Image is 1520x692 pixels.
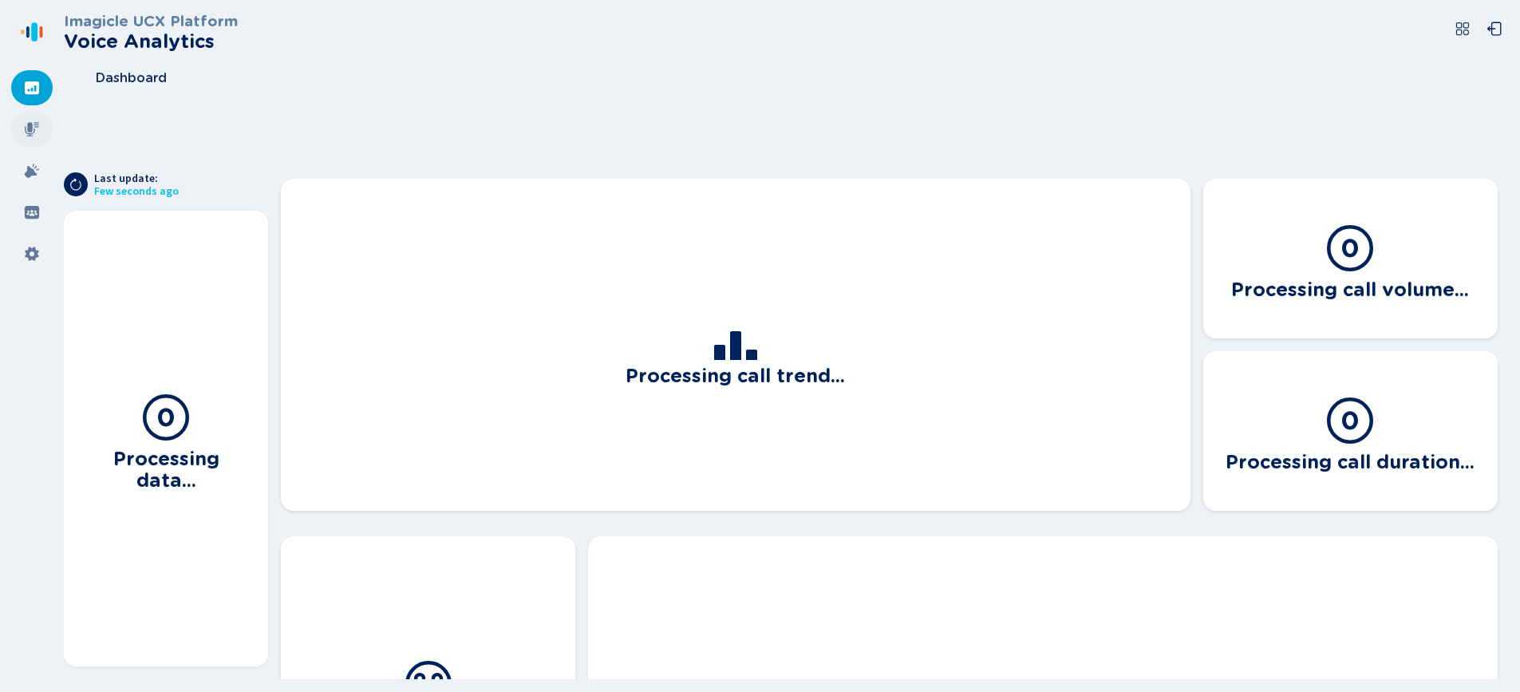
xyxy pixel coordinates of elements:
[11,70,53,105] div: Dashboard
[64,30,238,53] h2: Voice Analytics
[1226,446,1475,473] h3: Processing call duration...
[83,443,249,492] h3: Processing data...
[94,185,179,198] span: Few seconds ago
[11,112,53,147] div: Recordings
[1231,274,1469,301] h3: Processing call volume...
[24,80,40,96] svg: dashboard-filled
[11,236,53,271] div: Settings
[64,13,238,30] h3: Imagicle UCX Platform
[96,71,167,85] span: Dashboard
[24,121,40,137] svg: mic-fill
[94,172,179,185] span: Last update:
[1486,21,1502,37] svg: box-arrow-left
[24,163,40,179] svg: alarm-filled
[11,153,53,188] div: Alarms
[11,195,53,230] div: Groups
[626,360,845,387] h3: Processing call trend...
[24,204,40,220] svg: groups-filled
[69,178,82,191] svg: arrow-clockwise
